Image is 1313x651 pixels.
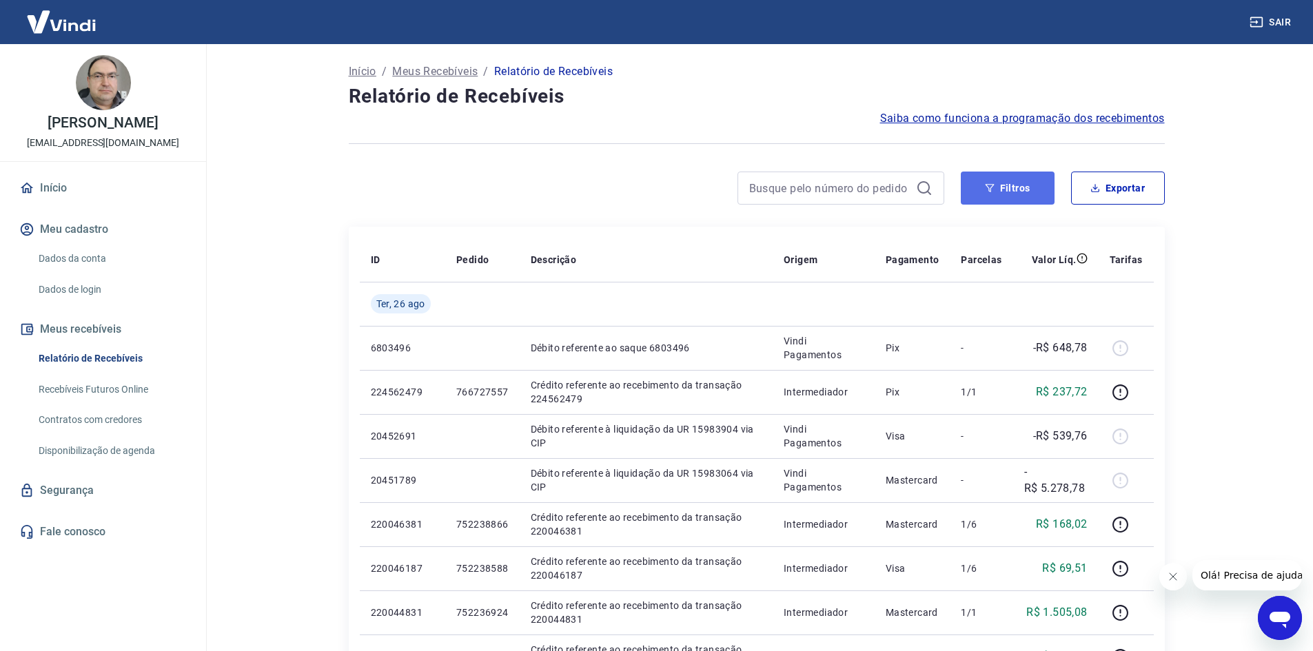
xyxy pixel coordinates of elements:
img: 96c59b8f-ab16-4df5-a9fe-27ff86ee2052.jpeg [76,55,131,110]
p: Débito referente à liquidação da UR 15983904 via CIP [531,422,762,450]
p: Crédito referente ao recebimento da transação 224562479 [531,378,762,406]
p: - [961,429,1001,443]
a: Disponibilização de agenda [33,437,190,465]
p: Débito referente ao saque 6803496 [531,341,762,355]
p: -R$ 5.278,78 [1024,464,1088,497]
p: Débito referente à liquidação da UR 15983064 via CIP [531,466,762,494]
p: Parcelas [961,253,1001,267]
span: Olá! Precisa de ajuda? [8,10,116,21]
p: / [483,63,488,80]
a: Início [349,63,376,80]
p: Mastercard [886,606,939,619]
button: Filtros [961,172,1055,205]
p: Pix [886,341,939,355]
p: 224562479 [371,385,434,399]
img: Vindi [17,1,106,43]
a: Relatório de Recebíveis [33,344,190,373]
p: 752238588 [456,561,509,575]
p: 1/1 [961,606,1001,619]
p: 1/6 [961,561,1001,575]
p: Pedido [456,253,489,267]
a: Dados da conta [33,245,190,273]
a: Meus Recebíveis [392,63,478,80]
span: Ter, 26 ago [376,297,425,311]
p: Intermediador [784,385,864,399]
p: Relatório de Recebíveis [494,63,613,80]
p: Vindi Pagamentos [784,466,864,494]
h4: Relatório de Recebíveis [349,83,1165,110]
p: 20451789 [371,473,434,487]
p: Intermediador [784,606,864,619]
p: [PERSON_NAME] [48,116,158,130]
p: Mastercard [886,473,939,487]
a: Segurança [17,475,190,506]
p: - [961,473,1001,487]
p: 752238866 [456,517,509,531]
p: ID [371,253,380,267]
p: Visa [886,429,939,443]
a: Contratos com credores [33,406,190,434]
p: - [961,341,1001,355]
p: 20452691 [371,429,434,443]
p: 6803496 [371,341,434,355]
p: / [382,63,387,80]
p: Visa [886,561,939,575]
a: Dados de login [33,276,190,304]
p: Pix [886,385,939,399]
p: 766727557 [456,385,509,399]
button: Exportar [1071,172,1165,205]
p: Intermediador [784,517,864,531]
p: Valor Líq. [1032,253,1077,267]
p: Mastercard [886,517,939,531]
a: Início [17,173,190,203]
button: Meus recebíveis [17,314,190,344]
iframe: Fechar mensagem [1159,563,1187,590]
p: Crédito referente ao recebimento da transação 220046381 [531,510,762,538]
p: 1/6 [961,517,1001,531]
button: Meu cadastro [17,214,190,245]
p: Descrição [531,253,577,267]
p: 220044831 [371,606,434,619]
p: -R$ 539,76 [1033,428,1088,444]
p: R$ 1.505,08 [1026,604,1087,621]
a: Recebíveis Futuros Online [33,375,190,404]
p: 220046381 [371,517,434,531]
p: [EMAIL_ADDRESS][DOMAIN_NAME] [27,136,179,150]
p: 220046187 [371,561,434,575]
p: Pagamento [886,253,939,267]
iframe: Mensagem da empresa [1192,560,1302,590]
p: Crédito referente ao recebimento da transação 220044831 [531,599,762,626]
p: R$ 168,02 [1036,516,1088,533]
a: Saiba como funciona a programação dos recebimentos [880,110,1165,127]
p: R$ 237,72 [1036,384,1088,400]
p: Vindi Pagamentos [784,334,864,362]
p: Crédito referente ao recebimento da transação 220046187 [531,555,762,582]
input: Busque pelo número do pedido [749,178,910,198]
a: Fale conosco [17,517,190,547]
p: -R$ 648,78 [1033,340,1088,356]
p: Origem [784,253,817,267]
p: Tarifas [1110,253,1143,267]
p: 1/1 [961,385,1001,399]
iframe: Botão para abrir a janela de mensagens [1258,596,1302,640]
p: Intermediador [784,561,864,575]
button: Sair [1247,10,1296,35]
p: R$ 69,51 [1042,560,1087,577]
p: Vindi Pagamentos [784,422,864,450]
p: 752236924 [456,606,509,619]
